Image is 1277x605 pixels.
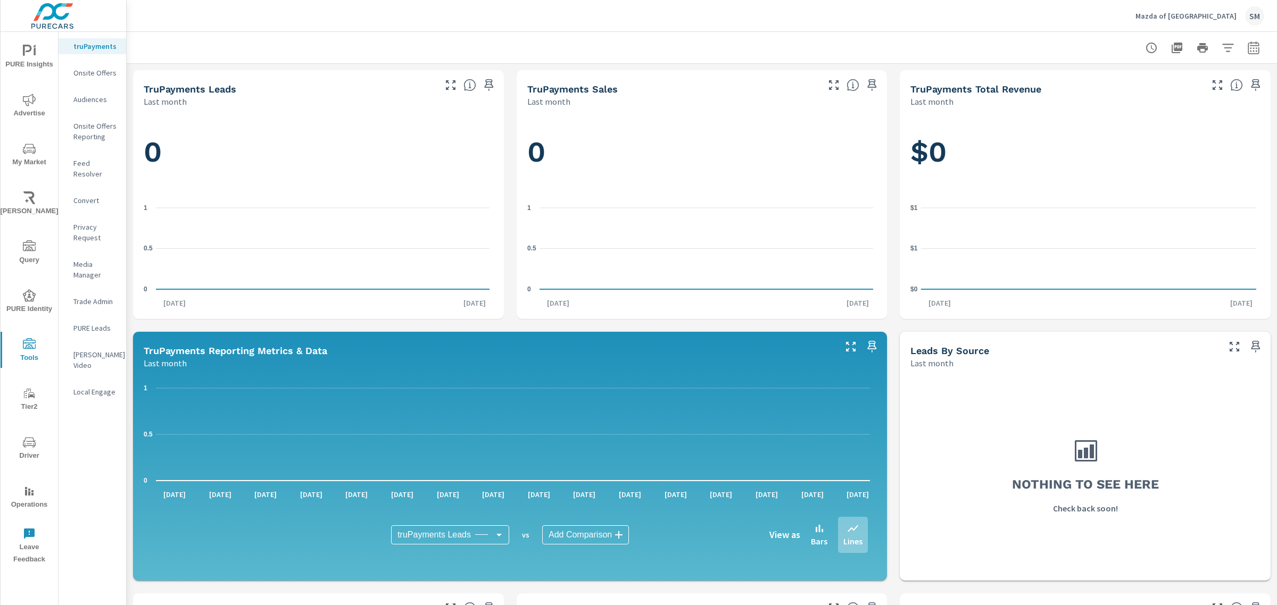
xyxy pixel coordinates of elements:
[1217,37,1239,58] button: Apply Filters
[611,489,649,500] p: [DATE]
[910,245,918,252] text: $1
[4,485,55,511] span: Operations
[73,323,118,333] p: PURE Leads
[527,204,531,212] text: 1
[144,357,187,369] p: Last month
[839,489,876,500] p: [DATE]
[4,240,55,266] span: Query
[4,94,55,120] span: Advertise
[73,68,118,78] p: Onsite Offers
[144,245,153,252] text: 0.5
[59,91,126,107] div: Audiences
[144,345,327,356] h5: truPayments Reporting Metrics & Data
[1230,79,1243,91] span: Total revenue from sales matched to a truPayments lead. [Source: This data is sourced from the de...
[456,298,493,308] p: [DATE]
[156,298,193,308] p: [DATE]
[910,95,953,108] p: Last month
[73,158,118,179] p: Feed Resolver
[1223,298,1260,308] p: [DATE]
[910,83,1041,95] h5: truPayments Total Revenue
[1247,77,1264,94] span: Save this to your personalized report
[4,436,55,462] span: Driver
[921,298,958,308] p: [DATE]
[4,387,55,413] span: Tier2
[73,296,118,307] p: Trade Admin
[73,222,118,243] p: Privacy Request
[1192,37,1213,58] button: Print Report
[73,195,118,206] p: Convert
[73,41,118,52] p: truPayments
[910,204,918,212] text: $1
[910,357,953,369] p: Last month
[144,384,147,392] text: 1
[527,245,536,252] text: 0.5
[59,384,126,400] div: Local Engage
[384,489,421,500] p: [DATE]
[73,259,118,280] p: Media Manager
[73,121,118,142] p: Onsite Offers Reporting
[59,65,126,81] div: Onsite Offers
[73,386,118,397] p: Local Engage
[520,489,558,500] p: [DATE]
[144,477,147,484] text: 0
[293,489,330,500] p: [DATE]
[549,530,612,540] span: Add Comparison
[4,338,55,364] span: Tools
[864,338,881,355] span: Save this to your personalized report
[480,77,497,94] span: Save this to your personalized report
[475,489,512,500] p: [DATE]
[59,293,126,309] div: Trade Admin
[910,134,1260,170] h1: $0
[1135,11,1237,21] p: Mazda of [GEOGRAPHIC_DATA]
[910,345,989,356] h5: Leads By Source
[657,489,694,500] p: [DATE]
[527,134,877,170] h1: 0
[1243,37,1264,58] button: Select Date Range
[4,289,55,315] span: PURE Identity
[825,77,842,94] button: Make Fullscreen
[527,95,570,108] p: Last month
[59,38,126,54] div: truPayments
[144,83,236,95] h5: truPayments Leads
[4,527,55,566] span: Leave Feedback
[1245,6,1264,26] div: SM
[566,489,603,500] p: [DATE]
[59,118,126,145] div: Onsite Offers Reporting
[73,94,118,105] p: Audiences
[1226,338,1243,355] button: Make Fullscreen
[59,347,126,373] div: [PERSON_NAME] Video
[542,525,629,544] div: Add Comparison
[144,204,147,212] text: 1
[144,285,147,293] text: 0
[702,489,740,500] p: [DATE]
[429,489,467,500] p: [DATE]
[4,191,55,217] span: [PERSON_NAME]
[1,32,58,570] div: nav menu
[1209,77,1226,94] button: Make Fullscreen
[247,489,284,500] p: [DATE]
[1012,475,1159,493] h3: Nothing to see here
[59,320,126,336] div: PURE Leads
[144,134,493,170] h1: 0
[864,77,881,94] span: Save this to your personalized report
[847,79,859,91] span: Number of sales matched to a truPayments lead. [Source: This data is sourced from the dealer's DM...
[59,219,126,246] div: Privacy Request
[1166,37,1188,58] button: "Export Report to PDF"
[769,530,800,540] h6: View as
[910,285,918,293] text: $0
[527,285,531,293] text: 0
[842,338,859,355] button: Make Fullscreen
[794,489,831,500] p: [DATE]
[144,95,187,108] p: Last month
[4,142,55,169] span: My Market
[1053,502,1118,515] p: Check back soon!
[463,79,476,91] span: The number of truPayments leads.
[202,489,239,500] p: [DATE]
[59,155,126,182] div: Feed Resolver
[338,489,375,500] p: [DATE]
[811,535,827,548] p: Bars
[4,45,55,71] span: PURE Insights
[843,535,863,548] p: Lines
[442,77,459,94] button: Make Fullscreen
[59,256,126,283] div: Media Manager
